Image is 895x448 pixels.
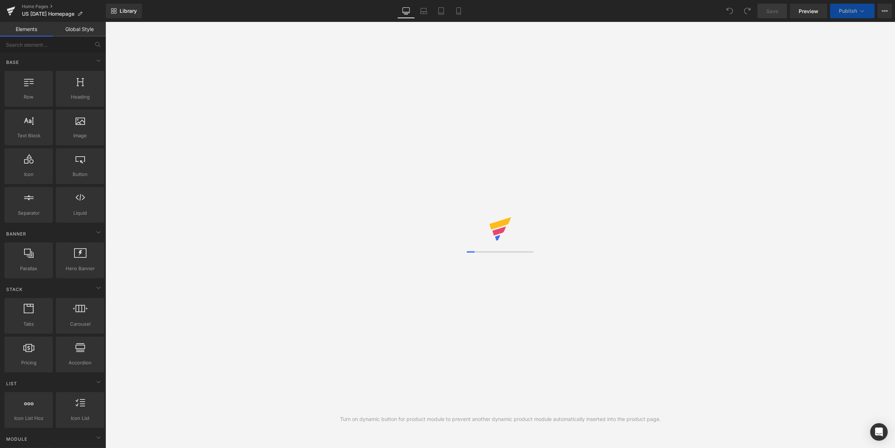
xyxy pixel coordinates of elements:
[58,320,102,328] span: Carousel
[7,93,51,101] span: Row
[450,4,467,18] a: Mobile
[22,11,74,17] span: US [DATE] Homepage
[120,8,137,14] span: Library
[58,171,102,178] span: Button
[58,132,102,139] span: Image
[740,4,755,18] button: Redo
[870,423,888,441] div: Open Intercom Messenger
[877,4,892,18] button: More
[5,230,27,237] span: Banner
[830,4,875,18] button: Publish
[7,209,51,217] span: Separator
[5,286,23,293] span: Stack
[839,8,857,14] span: Publish
[22,4,106,9] a: Home Pages
[7,320,51,328] span: Tabs
[415,4,432,18] a: Laptop
[722,4,737,18] button: Undo
[7,132,51,139] span: Text Block
[58,359,102,367] span: Accordion
[7,265,51,272] span: Parallax
[5,436,28,443] span: Module
[106,4,142,18] a: New Library
[58,93,102,101] span: Heading
[5,59,20,66] span: Base
[58,209,102,217] span: Liquid
[799,7,818,15] span: Preview
[7,414,51,422] span: Icon List Hoz
[766,7,778,15] span: Save
[58,265,102,272] span: Hero Banner
[5,380,18,387] span: List
[7,171,51,178] span: Icon
[7,359,51,367] span: Pricing
[340,415,661,423] div: Turn on dynamic button for product module to prevent another dynamic product module automatically...
[53,22,106,37] a: Global Style
[432,4,450,18] a: Tablet
[397,4,415,18] a: Desktop
[790,4,827,18] a: Preview
[58,414,102,422] span: Icon List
